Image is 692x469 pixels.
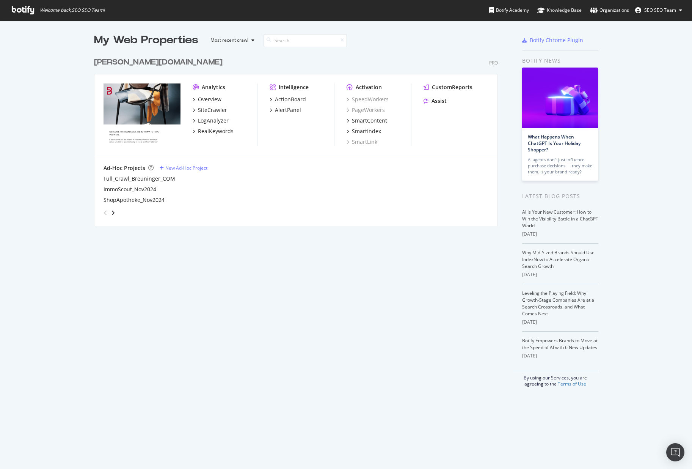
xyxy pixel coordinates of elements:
a: Botify Empowers Brands to Move at the Speed of AI with 6 New Updates [522,337,598,351]
div: Overview [198,96,221,103]
a: SmartLink [347,138,377,146]
a: SpeedWorkers [347,96,389,103]
div: Pro [489,60,498,66]
div: Organizations [590,6,629,14]
a: AI Is Your New Customer: How to Win the Visibility Battle in a ChatGPT World [522,209,598,229]
div: Intelligence [279,83,309,91]
div: [PERSON_NAME][DOMAIN_NAME] [94,57,223,68]
a: PageWorkers [347,106,385,114]
div: Activation [356,83,382,91]
img: What Happens When ChatGPT Is Your Holiday Shopper? [522,68,598,128]
a: New Ad-Hoc Project [160,165,207,171]
a: AlertPanel [270,106,301,114]
div: Assist [432,97,447,105]
div: Ad-Hoc Projects [104,164,145,172]
div: SmartContent [352,117,387,124]
a: LogAnalyzer [193,117,229,124]
div: Analytics [202,83,225,91]
a: Leveling the Playing Field: Why Growth-Stage Companies Are at a Search Crossroads, and What Comes... [522,290,594,317]
div: Open Intercom Messenger [666,443,684,461]
div: angle-left [100,207,110,219]
div: Botify Chrome Plugin [530,36,583,44]
div: Botify Academy [489,6,529,14]
a: RealKeywords [193,127,234,135]
div: RealKeywords [198,127,234,135]
div: LogAnalyzer [198,117,229,124]
div: angle-right [110,209,116,217]
div: [DATE] [522,319,598,326]
div: [DATE] [522,353,598,359]
div: grid [94,48,504,226]
div: [DATE] [522,231,598,238]
div: [DATE] [522,271,598,278]
a: What Happens When ChatGPT Is Your Holiday Shopper? [528,134,581,153]
a: Assist [424,97,447,105]
div: AI agents don’t just influence purchase decisions — they make them. Is your brand ready? [528,157,592,175]
div: CustomReports [432,83,472,91]
div: Most recent crawl [210,38,248,42]
button: Most recent crawl [204,34,257,46]
div: Knowledge Base [537,6,582,14]
a: SmartContent [347,117,387,124]
a: Botify Chrome Plugin [522,36,583,44]
a: ActionBoard [270,96,306,103]
div: AlertPanel [275,106,301,114]
a: Full_Crawl_Breuninger_COM [104,175,175,183]
div: ActionBoard [275,96,306,103]
div: Botify news [522,57,598,65]
input: Search [264,34,347,47]
a: Terms of Use [558,381,586,387]
div: Latest Blog Posts [522,192,598,200]
button: SEO SEO Team [629,4,688,16]
a: Overview [193,96,221,103]
div: New Ad-Hoc Project [165,165,207,171]
a: SiteCrawler [193,106,227,114]
a: ImmoScout_Nov2024 [104,186,156,193]
span: Welcome back, SEO SEO Team ! [40,7,105,13]
div: SiteCrawler [198,106,227,114]
img: breuninger.com [104,83,180,145]
div: My Web Properties [94,33,198,48]
span: SEO SEO Team [644,7,676,13]
a: ShopApotheke_Nov2024 [104,196,165,204]
a: SmartIndex [347,127,381,135]
a: Why Mid-Sized Brands Should Use IndexNow to Accelerate Organic Search Growth [522,249,595,269]
a: CustomReports [424,83,472,91]
a: [PERSON_NAME][DOMAIN_NAME] [94,57,226,68]
div: By using our Services, you are agreeing to the [513,371,598,387]
div: SmartIndex [352,127,381,135]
